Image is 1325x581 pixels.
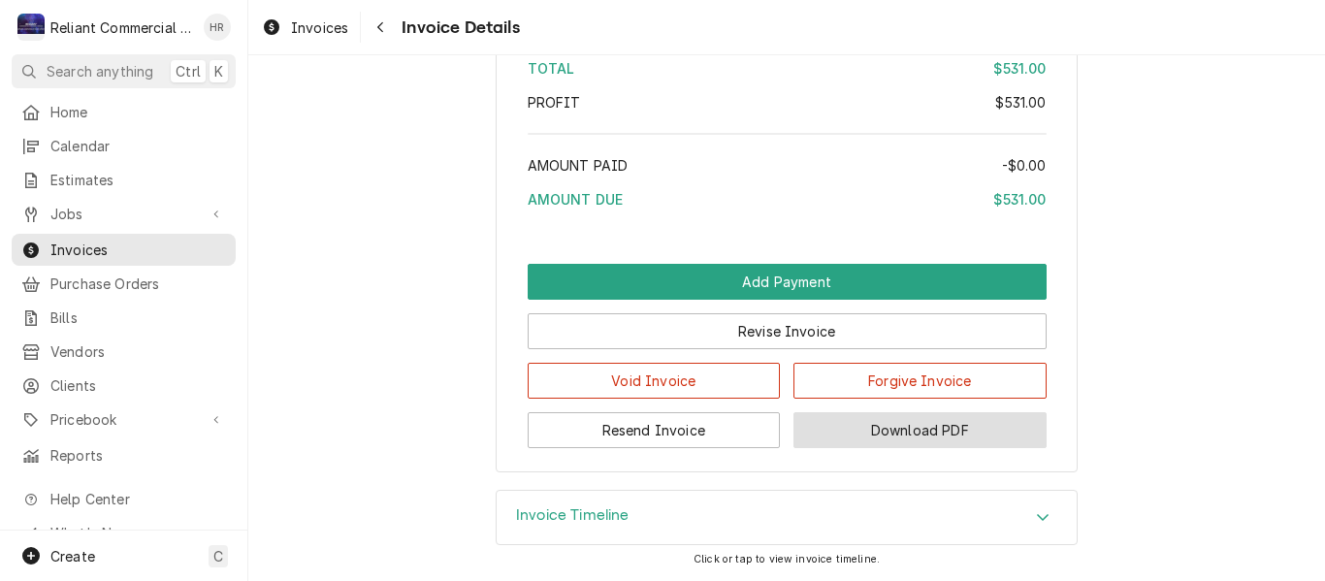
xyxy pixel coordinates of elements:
a: Invoices [254,12,356,44]
span: Profit [528,94,581,111]
a: Calendar [12,130,236,162]
div: Button Group Row [528,264,1047,300]
a: Vendors [12,336,236,368]
div: Button Group Row [528,399,1047,448]
a: Home [12,96,236,128]
span: Create [50,548,95,565]
button: Accordion Details Expand Trigger [497,491,1077,545]
a: Go to What's New [12,517,236,549]
span: Help Center [50,489,224,509]
span: Purchase Orders [50,274,226,294]
div: -$0.00 [1002,155,1047,176]
span: Search anything [47,61,153,81]
a: Clients [12,370,236,402]
div: $531.00 [993,58,1046,79]
div: Profit [528,92,1047,113]
span: Ctrl [176,61,201,81]
div: Button Group [528,264,1047,448]
div: Reliant Commercial Appliance Repair LLC's Avatar [17,14,45,41]
span: Invoice Details [396,15,519,41]
div: R [17,14,45,41]
button: Resend Invoice [528,412,781,448]
div: $531.00 [995,92,1046,113]
div: Invoice Timeline [496,490,1078,546]
span: Clients [50,375,226,396]
button: Revise Invoice [528,313,1047,349]
div: Button Group Row [528,300,1047,349]
span: Invoices [50,240,226,260]
span: Total [528,60,575,77]
div: Amount Due [528,189,1047,210]
button: Void Invoice [528,363,781,399]
div: HR [204,14,231,41]
span: Invoices [291,17,348,38]
span: K [214,61,223,81]
span: Calendar [50,136,226,156]
div: $531.00 [993,189,1046,210]
span: Pricebook [50,409,197,430]
span: Home [50,102,226,122]
a: Purchase Orders [12,268,236,300]
button: Download PDF [793,412,1047,448]
span: Amount Due [528,191,624,208]
span: Bills [50,307,226,328]
span: Click or tap to view invoice timeline. [694,553,880,565]
div: Heath Reed's Avatar [204,14,231,41]
button: Add Payment [528,264,1047,300]
a: Reports [12,439,236,471]
span: What's New [50,523,224,543]
a: Invoices [12,234,236,266]
div: Accordion Header [497,491,1077,545]
button: Search anythingCtrlK [12,54,236,88]
span: Vendors [50,341,226,362]
span: C [213,546,223,566]
button: Forgive Invoice [793,363,1047,399]
a: Estimates [12,164,236,196]
div: Total [528,58,1047,79]
div: Amount Paid [528,155,1047,176]
a: Bills [12,302,236,334]
div: Button Group Row [528,349,1047,399]
span: Jobs [50,204,197,224]
span: Estimates [50,170,226,190]
h3: Invoice Timeline [516,506,630,525]
a: Go to Pricebook [12,403,236,436]
a: Go to Jobs [12,198,236,230]
span: Amount Paid [528,157,629,174]
span: Reports [50,445,226,466]
div: Reliant Commercial Appliance Repair LLC [50,17,193,38]
a: Go to Help Center [12,483,236,515]
button: Navigate back [365,12,396,43]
